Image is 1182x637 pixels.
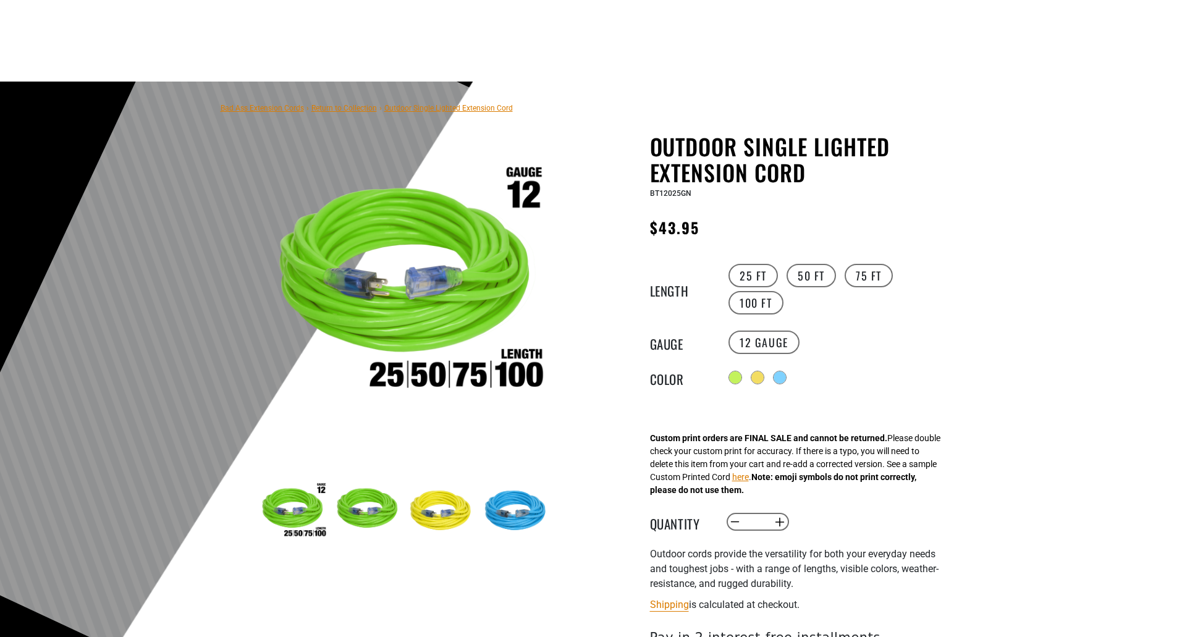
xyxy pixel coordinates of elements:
[650,334,712,350] legend: Gauge
[728,291,783,314] label: 100 FT
[650,514,712,530] label: Quantity
[221,100,513,115] nav: breadcrumbs
[650,596,953,613] div: is calculated at checkout.
[650,216,699,238] span: $43.95
[221,104,304,112] a: Bad Ass Extension Cords
[407,476,478,547] img: yellow
[728,264,778,287] label: 25 FT
[384,104,513,112] span: Outdoor Single Lighted Extension Cord
[379,104,382,112] span: ›
[650,133,953,185] h1: Outdoor Single Lighted Extension Cord
[332,476,403,547] img: neon green
[732,471,749,484] button: here
[650,432,940,497] div: Please double check your custom print for accuracy. If there is a typo, you will need to delete t...
[845,264,893,287] label: 75 FT
[650,433,887,443] strong: Custom print orders are FINAL SALE and cannot be returned.
[650,369,712,386] legend: Color
[650,281,712,297] legend: Length
[650,548,939,589] span: Outdoor cords provide the versatility for both your everyday needs and toughest jobs - with a ran...
[787,264,836,287] label: 50 FT
[311,104,377,112] a: Return to Collection
[650,472,916,495] strong: Note: emoji symbols do not print correctly, please do not use them.
[481,476,553,547] img: Blue
[650,189,691,198] span: BT12025GN
[650,599,689,610] a: Shipping
[306,104,309,112] span: ›
[728,331,800,354] label: 12 Gauge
